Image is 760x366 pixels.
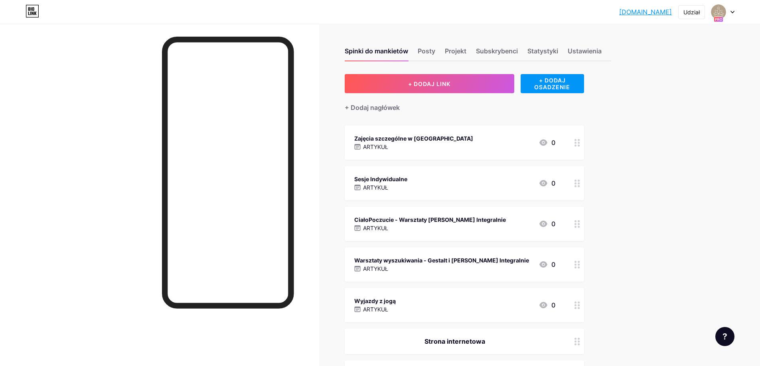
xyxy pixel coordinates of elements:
[711,4,726,20] img: esencjastudiojogi
[354,257,529,264] font: Warsztaty wyszukiwania - Gestalt i [PERSON_NAME] Integralnie
[527,47,558,55] font: Statystyki
[424,337,485,345] font: Strona internetowa
[683,9,700,16] font: Udział
[551,220,555,228] font: 0
[551,139,555,147] font: 0
[534,77,570,90] font: + DODAJ OSADZENIE
[345,74,514,93] button: + DODAJ LINK
[551,301,555,309] font: 0
[476,47,518,55] font: Subskrybenci
[363,184,388,191] font: ARTYKUŁ
[551,260,555,268] font: 0
[568,47,602,55] font: Ustawienia
[363,143,388,150] font: ARTYKUŁ
[345,104,400,112] font: + Dodaj nagłówek
[354,216,506,223] font: CiałoPoczucie - Warsztaty [PERSON_NAME] Integralnie
[345,47,408,55] font: Spinki do mankietów
[363,225,388,231] font: ARTYKUŁ
[619,8,672,16] font: [DOMAIN_NAME]
[408,80,450,87] font: + DODAJ LINK
[619,7,672,17] a: [DOMAIN_NAME]
[551,179,555,187] font: 0
[354,297,396,304] font: Wyjazdy z jogą
[354,176,407,182] font: Sesje Indywidualne
[354,135,473,142] font: Zajęcia szczególne w [GEOGRAPHIC_DATA]
[418,47,435,55] font: Posty
[445,47,466,55] font: Projekt
[363,265,388,272] font: ARTYKUŁ
[363,306,388,313] font: ARTYKUŁ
